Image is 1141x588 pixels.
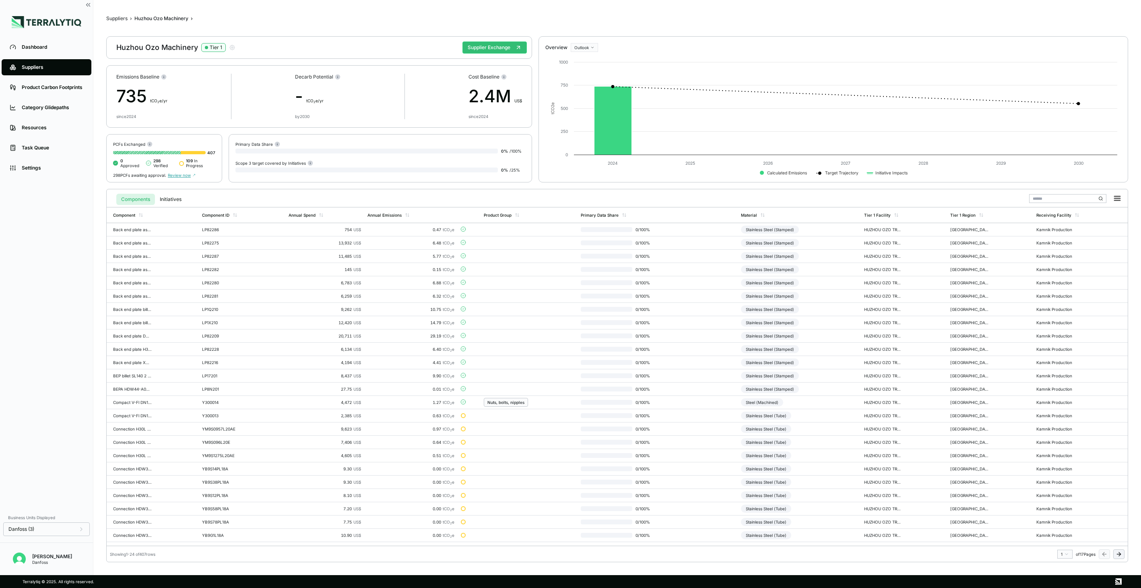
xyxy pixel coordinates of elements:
[1036,387,1075,391] div: Kamnik Production
[113,254,152,259] div: Back end plate asm DW-C V3 (0,2 mm)
[443,294,454,298] span: tCO e
[468,74,522,80] div: Cost Baseline
[113,267,152,272] div: Back end plate asm XB61H
[353,280,361,285] span: US$
[741,213,757,217] div: Material
[367,320,454,325] div: 14.79
[450,335,452,339] sub: 2
[450,402,452,406] sub: 2
[450,256,452,259] sub: 2
[450,415,452,419] sub: 2
[608,161,618,166] text: 2024
[153,158,161,163] span: 298
[367,453,454,458] div: 0.51
[918,161,928,166] text: 2028
[353,400,361,405] span: US$
[632,440,658,445] span: 0 / 100 %
[22,84,83,91] div: Product Carbon Footprints
[289,294,361,298] div: 6,259
[565,152,568,157] text: 0
[1036,400,1075,405] div: Kamnik Production
[450,375,452,379] sub: 2
[1036,213,1071,217] div: Receiving Facility
[864,320,903,325] div: HUZHOU OZO TRADE CO., LTD - [GEOGRAPHIC_DATA]
[235,141,280,147] div: Primary Data Share
[632,453,658,458] span: 0 / 100 %
[741,226,799,234] div: Stainless Steel (Stamped)
[514,98,522,103] span: US$
[561,129,568,134] text: 250
[1036,347,1075,352] div: Kamnik Production
[484,213,512,217] div: Product Group
[120,158,123,163] span: 0
[353,240,361,245] span: US$
[864,294,903,298] div: HUZHOU OZO TRADE CO., LTD - [GEOGRAPHIC_DATA]
[864,440,903,445] div: HUZHOU OZO TRADE CO., LTD - [GEOGRAPHIC_DATA]
[113,387,152,391] div: BEPA HDW44-A002 PN35 BOSCH
[113,173,166,178] span: 298 PCFs awaiting approval.
[289,227,361,232] div: 754
[202,213,229,217] div: Component ID
[450,362,452,366] sub: 2
[501,149,508,153] span: 0 %
[289,267,361,272] div: 145
[202,280,241,285] div: LP82280
[450,429,452,432] sub: 2
[13,553,26,565] img: Erato Panayiotou
[113,453,152,458] div: Connection H30L 17/12,8 (1/2") L20.E
[1073,161,1083,166] text: 2030
[864,373,903,378] div: HUZHOU OZO TRADE CO., LTD - [GEOGRAPHIC_DATA]
[113,227,152,232] div: Back end plate asm DW-A V3 (0,2 mm)
[207,150,215,155] span: 407
[353,347,361,352] span: US$
[1036,333,1075,338] div: Kamnik Production
[353,360,361,365] span: US$
[353,227,361,232] span: US$
[202,267,241,272] div: LP82282
[450,349,452,352] sub: 2
[22,145,83,151] div: Task Queue
[155,194,186,205] button: Initiatives
[632,280,658,285] span: 0 / 100 %
[864,267,903,272] div: HUZHOU OZO TRADE CO., LTD - [GEOGRAPHIC_DATA]
[353,453,361,458] span: US$
[581,213,619,217] div: Primary Data Share
[510,168,520,172] span: / 25 %
[22,124,83,131] div: Resources
[116,43,235,52] div: Huzhou Ozo Machinery
[741,319,799,327] div: Stainless Steel (Stamped)
[202,320,241,325] div: LP1X210
[202,347,241,352] div: LP82228
[289,280,361,285] div: 6,783
[443,440,454,445] span: tCO e
[864,333,903,338] div: HUZHOU OZO TRADE CO., LTD - [GEOGRAPHIC_DATA]
[864,347,903,352] div: HUZHOU OZO TRADE CO., LTD - [GEOGRAPHIC_DATA]
[367,280,454,285] div: 6.88
[741,465,791,473] div: Stainless Steel (Tube)
[289,387,361,391] div: 27.75
[113,440,152,445] div: Connection H30L 14/9,65 (3/8") L20.E
[157,100,159,104] sub: 2
[864,280,903,285] div: HUZHOU OZO TRADE CO., LTD - [GEOGRAPHIC_DATA]
[632,307,658,312] span: 0 / 100 %
[367,387,454,391] div: 0.01
[353,267,361,272] span: US$
[116,83,167,109] div: 735
[113,360,152,365] div: Back end plate XB66L blind
[113,466,152,471] div: Connection HDW30 11/6,5 L18
[561,106,568,111] text: 500
[450,269,452,273] sub: 2
[202,466,241,471] div: YB9S14PL18A
[168,173,196,178] span: Review now
[1036,413,1075,418] div: Kamnik Production
[741,385,799,393] div: Stainless Steel (Stamped)
[632,227,658,232] span: 0 / 100 %
[130,15,132,22] span: ›
[113,333,152,338] div: Back end plate DW V3
[450,322,452,326] sub: 2
[1061,552,1069,557] div: 1
[632,400,658,405] span: 0 / 100 %
[202,440,241,445] div: YM9S096L20E
[367,427,454,431] div: 0.97
[468,114,488,119] div: since 2024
